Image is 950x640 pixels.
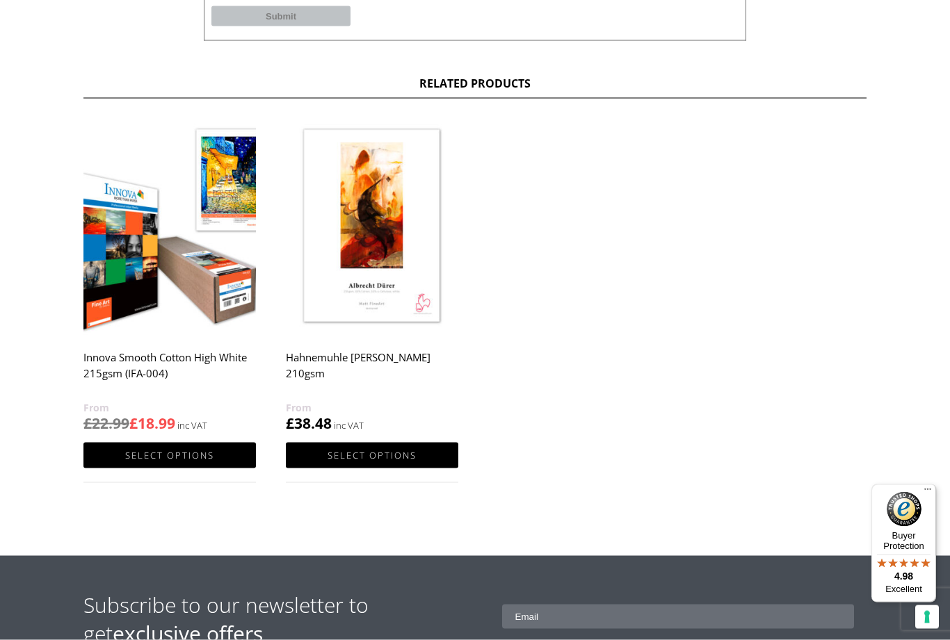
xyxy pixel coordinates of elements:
[129,413,138,433] span: £
[83,120,256,335] img: Innova Smooth Cotton High White 215gsm (IFA-004)
[129,413,175,433] bdi: 18.99
[83,413,129,433] bdi: 22.99
[502,605,855,629] input: Email
[871,584,936,595] p: Excellent
[871,530,936,551] p: Buyer Protection
[887,492,921,527] img: Trusted Shops Trustmark
[83,443,256,468] a: Select options for “Innova Smooth Cotton High White 215gsm (IFA-004)”
[919,484,936,501] button: Menu
[286,120,458,335] img: Hahnemuhle Albrecht Durer 210gsm
[83,120,256,434] a: Innova Smooth Cotton High White 215gsm (IFA-004) £22.99£18.99
[83,413,92,433] span: £
[211,6,351,26] input: Submit
[286,443,458,468] a: Select options for “Hahnemuhle Albrecht Durer 210gsm”
[871,484,936,602] button: Trusted Shops TrustmarkBuyer Protection4.98Excellent
[286,413,294,433] span: £
[83,76,867,99] h2: Related products
[286,120,458,434] a: Hahnemuhle [PERSON_NAME] 210gsm £38.48
[83,344,256,400] h2: Innova Smooth Cotton High White 215gsm (IFA-004)
[915,605,939,629] button: Your consent preferences for tracking technologies
[894,571,913,582] span: 4.98
[286,413,332,433] bdi: 38.48
[286,344,458,400] h2: Hahnemuhle [PERSON_NAME] 210gsm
